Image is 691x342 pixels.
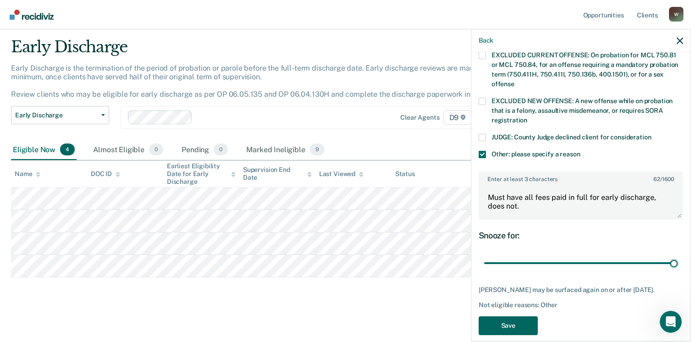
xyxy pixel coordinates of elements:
[11,64,504,99] p: Early Discharge is the termination of the period of probation or parole before the full-term disc...
[60,143,75,155] span: 4
[15,170,40,178] div: Name
[10,10,54,20] img: Recidiviz
[15,111,98,119] span: Early Discharge
[149,143,163,155] span: 0
[653,176,660,182] span: 62
[479,286,683,294] div: [PERSON_NAME] may be surfaced again on or after [DATE].
[669,7,684,22] div: W
[492,133,652,141] span: JUDGE: County Judge declined client for consideration
[244,140,326,160] div: Marked Ineligible
[480,172,682,182] label: Enter at least 3 characters
[167,162,236,185] div: Earliest Eligibility Date for Early Discharge
[214,143,228,155] span: 0
[479,231,683,241] div: Snooze for:
[479,301,683,309] div: Not eligible reasons: Other
[395,170,415,178] div: Status
[91,170,120,178] div: DOC ID
[492,97,673,124] span: EXCLUDED NEW OFFENSE: A new offense while on probation that is a felony, assaultive misdemeanor, ...
[479,37,493,44] button: Back
[319,170,364,178] div: Last Viewed
[479,316,538,335] button: Save
[243,166,312,182] div: Supervision End Date
[310,143,325,155] span: 9
[669,7,684,22] button: Profile dropdown button
[400,114,439,121] div: Clear agents
[653,176,674,182] span: / 1600
[11,140,77,160] div: Eligible Now
[180,140,230,160] div: Pending
[91,140,165,160] div: Almost Eligible
[480,185,682,219] textarea: Must have all fees paid in full for early discharge, does not.
[660,311,682,333] iframe: Intercom live chat
[492,150,580,158] span: Other: please specify a reason
[11,38,529,64] div: Early Discharge
[443,110,472,125] span: D9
